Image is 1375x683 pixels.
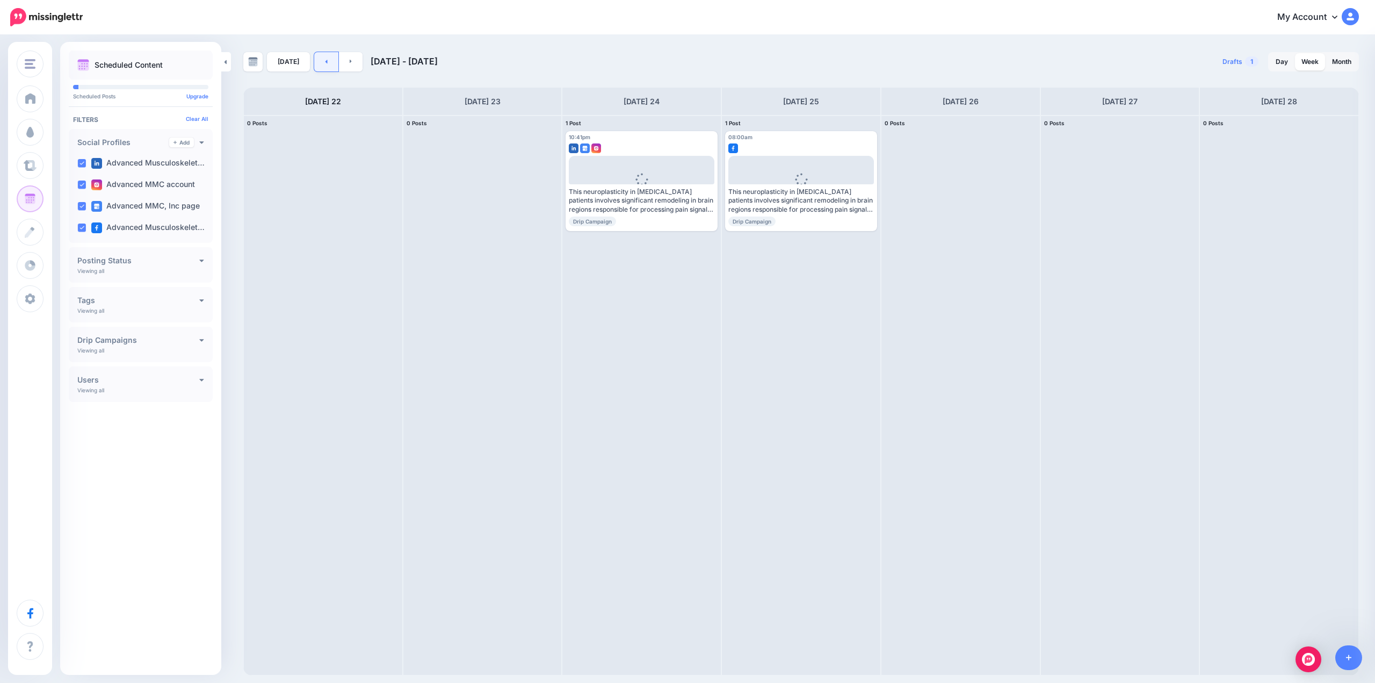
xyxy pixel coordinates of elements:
[91,158,102,169] img: linkedin-square.png
[728,134,752,140] span: 08:00am
[1267,4,1359,31] a: My Account
[77,347,104,354] p: Viewing all
[1245,56,1258,67] span: 1
[73,116,208,124] h4: Filters
[624,95,660,108] h4: [DATE] 24
[25,59,35,69] img: menu.png
[786,173,816,201] div: Loading
[569,188,714,214] div: This neuroplasticity in [MEDICAL_DATA] patients involves significant remodeling in brain regions ...
[728,188,874,214] div: This neuroplasticity in [MEDICAL_DATA] patients involves significant remodeling in brain regions ...
[591,143,601,153] img: instagram-square.png
[186,116,208,122] a: Clear All
[783,95,819,108] h4: [DATE] 25
[186,93,208,99] a: Upgrade
[1216,52,1265,71] a: Drafts1
[77,376,199,384] h4: Users
[77,387,104,393] p: Viewing all
[1102,95,1138,108] h4: [DATE] 27
[267,52,310,71] a: [DATE]
[77,268,104,274] p: Viewing all
[1203,120,1224,126] span: 0 Posts
[371,56,438,67] span: [DATE] - [DATE]
[169,138,194,147] a: Add
[77,297,199,304] h4: Tags
[247,120,267,126] span: 0 Posts
[580,143,590,153] img: google_business-square.png
[728,217,776,226] span: Drip Campaign
[885,120,905,126] span: 0 Posts
[77,59,89,71] img: calendar.png
[569,134,590,140] span: 10:41pm
[1261,95,1297,108] h4: [DATE] 28
[91,179,195,190] label: Advanced MMC account
[77,336,199,344] h4: Drip Campaigns
[91,222,205,233] label: Advanced Musculoskelet…
[77,257,199,264] h4: Posting Status
[627,173,656,201] div: Loading
[305,95,341,108] h4: [DATE] 22
[10,8,83,26] img: Missinglettr
[1326,53,1358,70] a: Month
[73,94,208,99] p: Scheduled Posts
[91,158,205,169] label: Advanced Musculoskelet…
[77,307,104,314] p: Viewing all
[91,222,102,233] img: facebook-square.png
[569,143,578,153] img: linkedin-square.png
[77,139,169,146] h4: Social Profiles
[248,57,258,67] img: calendar-grey-darker.png
[1222,59,1242,65] span: Drafts
[943,95,979,108] h4: [DATE] 26
[91,201,200,212] label: Advanced MMC, Inc page
[1269,53,1294,70] a: Day
[725,120,741,126] span: 1 Post
[569,217,616,226] span: Drip Campaign
[728,143,738,153] img: facebook-square.png
[91,179,102,190] img: instagram-square.png
[91,201,102,212] img: google_business-square.png
[1044,120,1065,126] span: 0 Posts
[465,95,501,108] h4: [DATE] 23
[1296,646,1321,672] div: Open Intercom Messenger
[95,61,163,69] p: Scheduled Content
[566,120,581,126] span: 1 Post
[407,120,427,126] span: 0 Posts
[1295,53,1325,70] a: Week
